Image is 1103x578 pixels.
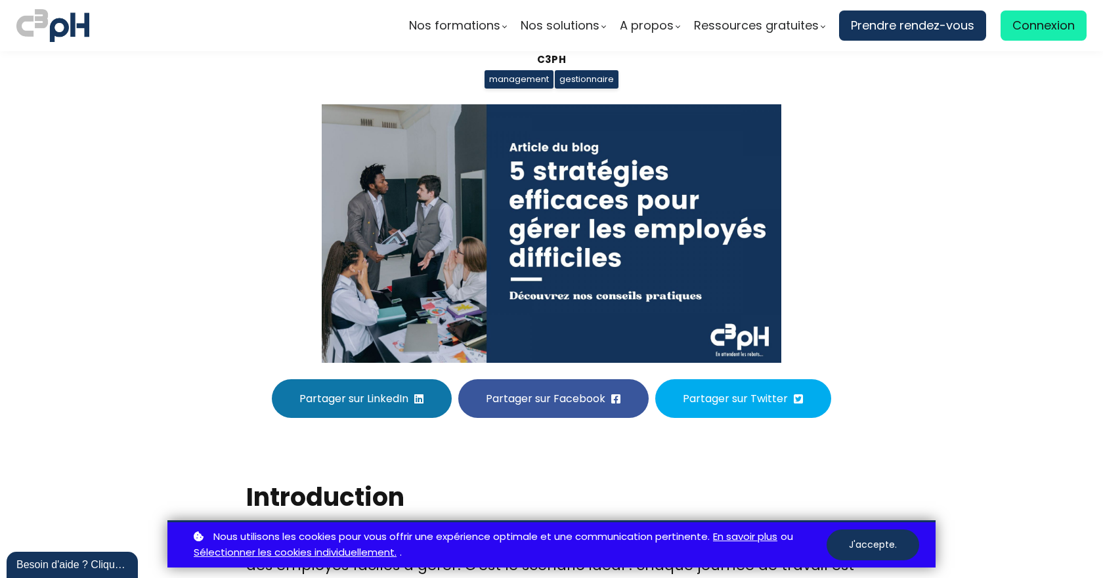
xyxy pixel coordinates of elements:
[7,549,141,578] iframe: chat widget
[655,379,831,418] button: Partager sur Twitter
[322,104,781,363] img: 3595b049661d3c5aed0cda0f2e23feda.jpeg
[1012,16,1075,35] span: Connexion
[246,480,857,514] h2: Introduction
[194,545,397,561] a: Sélectionner les cookies individuellement.
[458,379,649,418] button: Partager sur Facebook
[299,390,408,407] span: Partager sur LinkedIn
[555,70,618,89] span: gestionnaire
[486,390,605,407] span: Partager sur Facebook
[620,16,674,35] span: A propos
[521,16,599,35] span: Nos solutions
[1001,10,1087,41] a: Connexion
[839,10,986,41] a: Prendre rendez-vous
[851,16,974,35] span: Prendre rendez-vous
[16,7,89,45] img: logo C3PH
[272,379,452,418] button: Partager sur LinkedIn
[213,529,710,545] span: Nous utilisons les cookies pour vous offrir une expérience optimale et une communication pertinente.
[694,16,819,35] span: Ressources gratuites
[827,529,919,560] button: J'accepte.
[190,529,827,562] p: ou .
[409,16,500,35] span: Nos formations
[485,70,553,89] span: management
[713,529,777,545] a: En savoir plus
[246,52,857,67] div: C3pH
[683,390,788,407] span: Partager sur Twitter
